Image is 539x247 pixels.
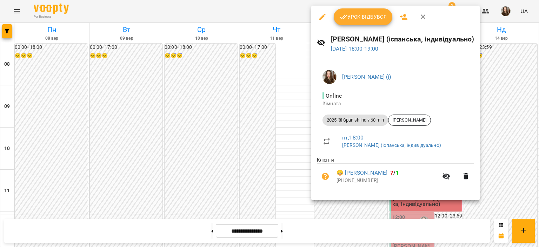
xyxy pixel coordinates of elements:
[331,45,379,52] a: [DATE] 18:00-19:00
[337,169,387,177] a: 😀 [PERSON_NAME]
[322,70,337,84] img: f828951e34a2a7ae30fa923eeeaf7e77.jpg
[337,177,438,184] p: [PHONE_NUMBER]
[331,34,474,45] h6: [PERSON_NAME] (іспанська, індивідуально)
[396,169,399,176] span: 1
[317,168,334,185] button: Візит ще не сплачено. Додати оплату?
[317,156,474,191] ul: Клієнти
[390,169,393,176] span: 7
[334,8,393,25] button: Урок відбувся
[342,142,441,148] a: [PERSON_NAME] (іспанська, індивідуально)
[342,134,364,141] a: пт , 18:00
[339,13,387,21] span: Урок відбувся
[322,92,343,99] span: - Online
[322,117,388,123] span: 2025 [8] Spanish Indiv 60 min
[390,169,399,176] b: /
[388,117,431,123] span: [PERSON_NAME]
[388,115,431,126] div: [PERSON_NAME]
[322,100,468,107] p: Кімната
[342,73,391,80] a: [PERSON_NAME] (і)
